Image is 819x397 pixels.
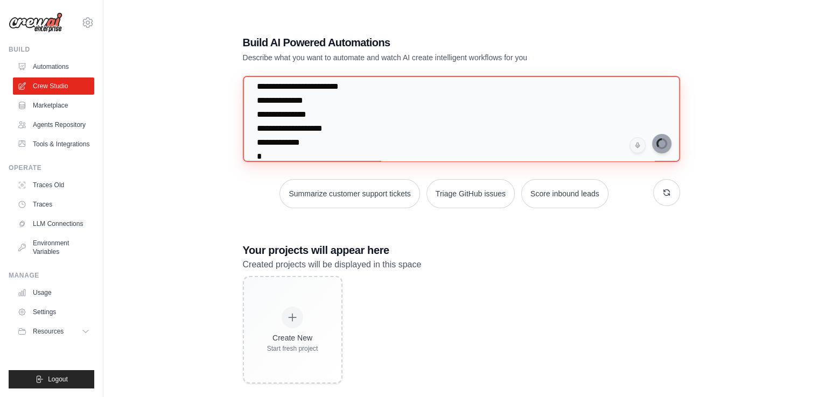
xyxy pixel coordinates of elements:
a: Settings [13,303,94,321]
button: Get new suggestions [653,179,680,206]
a: Tools & Integrations [13,136,94,153]
div: Create New [267,332,318,343]
a: Traces Old [13,176,94,194]
div: Build [9,45,94,54]
button: Triage GitHub issues [426,179,515,208]
a: Traces [13,196,94,213]
a: Crew Studio [13,77,94,95]
span: Resources [33,327,64,336]
p: Created projects will be displayed in this space [243,258,680,272]
button: Summarize customer support tickets [279,179,419,208]
a: Usage [13,284,94,301]
a: Environment Variables [13,235,94,260]
p: Describe what you want to automate and watch AI create intelligent workflows for you [243,52,605,63]
button: Logout [9,370,94,388]
span: Logout [48,375,68,384]
iframe: Chat Widget [765,345,819,397]
div: Operate [9,164,94,172]
a: Agents Repository [13,116,94,133]
a: Marketplace [13,97,94,114]
img: Logo [9,12,62,33]
a: LLM Connections [13,215,94,232]
a: Automations [13,58,94,75]
h3: Your projects will appear here [243,243,680,258]
div: Start fresh project [267,344,318,353]
button: Click to speak your automation idea [629,137,646,153]
button: Resources [13,323,94,340]
button: Score inbound leads [521,179,608,208]
div: Manage [9,271,94,280]
h1: Build AI Powered Automations [243,35,605,50]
